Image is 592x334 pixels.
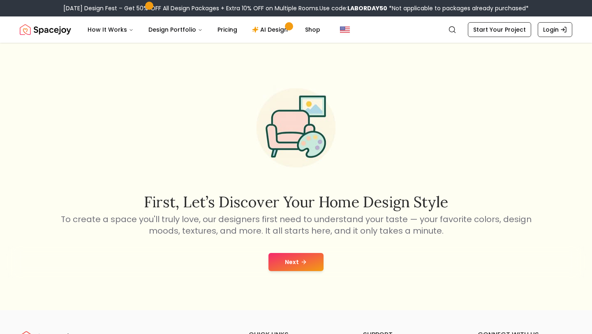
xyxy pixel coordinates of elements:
a: Spacejoy [20,21,71,38]
a: AI Design [245,21,297,38]
nav: Global [20,16,572,43]
img: United States [340,25,350,35]
button: How It Works [81,21,140,38]
span: Use code: [319,4,387,12]
img: Spacejoy Logo [20,21,71,38]
a: Start Your Project [468,22,531,37]
b: LABORDAY50 [347,4,387,12]
h2: First, let’s discover your home design style [59,194,533,210]
button: Design Portfolio [142,21,209,38]
a: Pricing [211,21,244,38]
a: Shop [298,21,327,38]
a: Login [538,22,572,37]
img: Start Style Quiz Illustration [243,75,349,181]
button: Next [268,253,324,271]
span: *Not applicable to packages already purchased* [387,4,529,12]
div: [DATE] Design Fest – Get 50% OFF All Design Packages + Extra 10% OFF on Multiple Rooms. [63,4,529,12]
p: To create a space you'll truly love, our designers first need to understand your taste — your fav... [59,213,533,237]
nav: Main [81,21,327,38]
